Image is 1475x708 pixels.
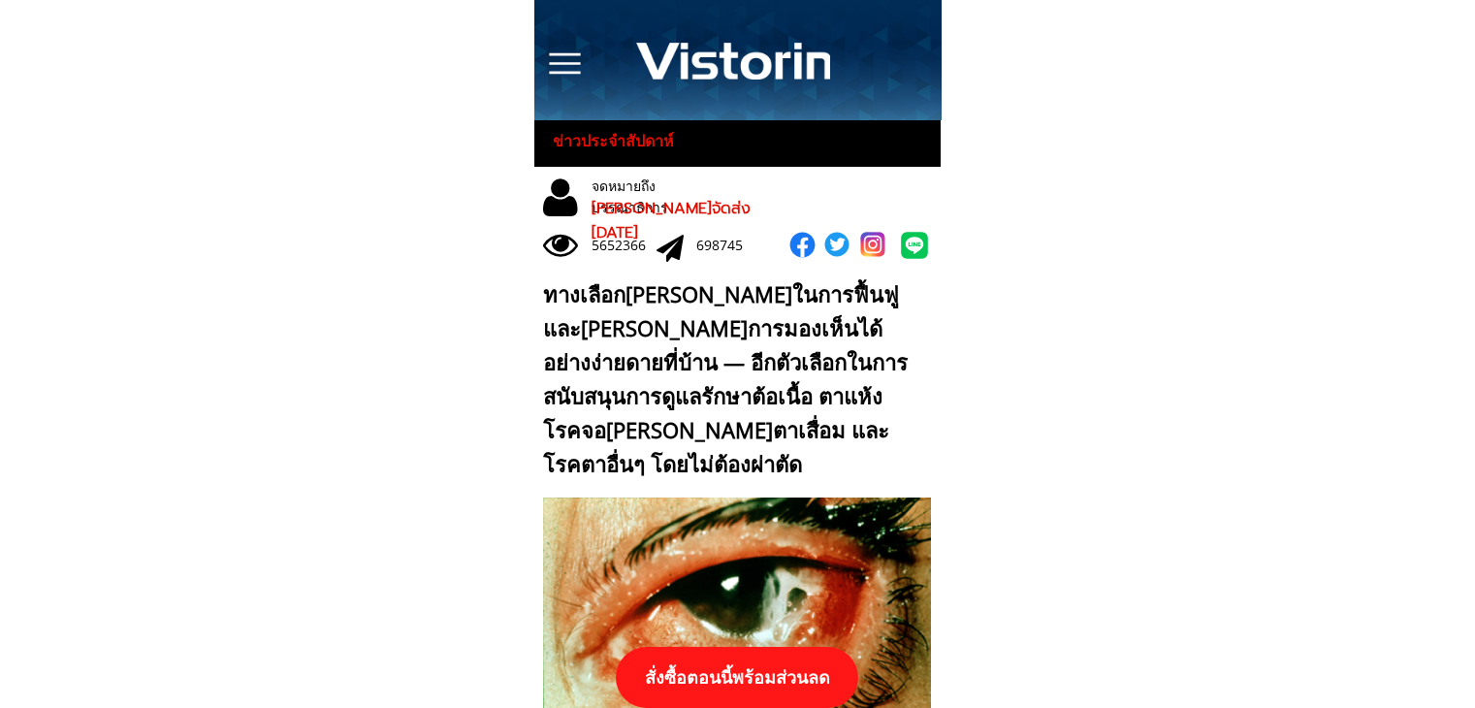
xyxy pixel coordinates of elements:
div: 698745 [696,235,761,256]
h3: ข่าวประจำสัปดาห์ [553,129,691,154]
div: ทางเลือก[PERSON_NAME]ในการฟื้นฟูและ[PERSON_NAME]การมองเห็นได้อย่างง่ายดายที่บ้าน — อีกตัวเลือกในก... [543,277,922,482]
div: 5652366 [592,235,657,256]
p: สั่งซื้อตอนนี้พร้อมส่วนลด [616,647,858,708]
div: จดหมายถึงบรรณาธิการ [592,176,731,219]
span: [PERSON_NAME]จัดส่ง [DATE] [592,197,751,245]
